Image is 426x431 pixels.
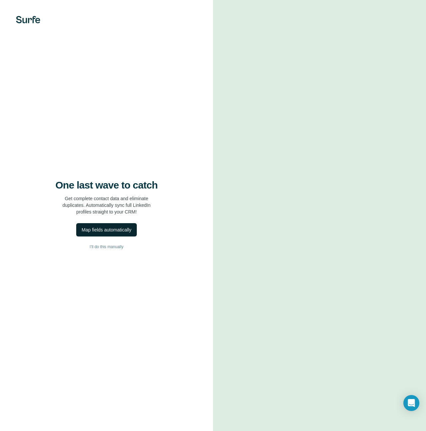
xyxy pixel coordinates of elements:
h4: One last wave to catch [56,179,158,191]
p: Get complete contact data and eliminate duplicates. Automatically sync full LinkedIn profiles str... [63,195,151,215]
button: I’ll do this manually [13,242,200,252]
button: Map fields automatically [76,223,136,236]
img: Surfe's logo [16,16,40,23]
div: Map fields automatically [82,226,131,233]
span: I’ll do this manually [90,244,123,250]
div: Open Intercom Messenger [403,395,419,411]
